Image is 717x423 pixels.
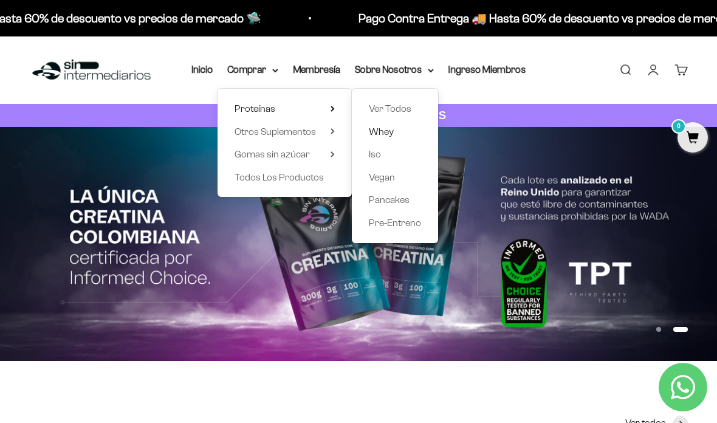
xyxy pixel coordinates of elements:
[235,149,310,159] span: Gomas sin azúcar
[671,119,686,134] mark: 0
[235,170,335,185] a: Todos Los Productos
[369,194,410,205] span: Pancakes
[448,64,526,75] a: Ingreso Miembros
[235,172,324,182] span: Todos Los Productos
[369,124,421,140] a: Whey
[235,146,335,162] summary: Gomas sin azúcar
[369,126,394,137] span: Whey
[369,218,421,228] span: Pre-Entreno
[235,103,275,114] span: Proteínas
[235,101,335,117] summary: Proteínas
[369,215,421,231] a: Pre-Entreno
[369,103,411,114] span: Ver Todos
[369,172,395,182] span: Vegan
[369,149,381,159] span: Iso
[369,101,421,117] a: Ver Todos
[369,192,421,208] a: Pancakes
[355,62,434,78] summary: Sobre Nosotros
[235,124,335,140] summary: Otros Suplementos
[369,170,421,185] a: Vegan
[678,132,708,145] a: 0
[293,64,340,75] a: Membresía
[191,64,213,75] a: Inicio
[369,146,421,162] a: Iso
[227,62,278,78] summary: Comprar
[235,126,316,137] span: Otros Suplementos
